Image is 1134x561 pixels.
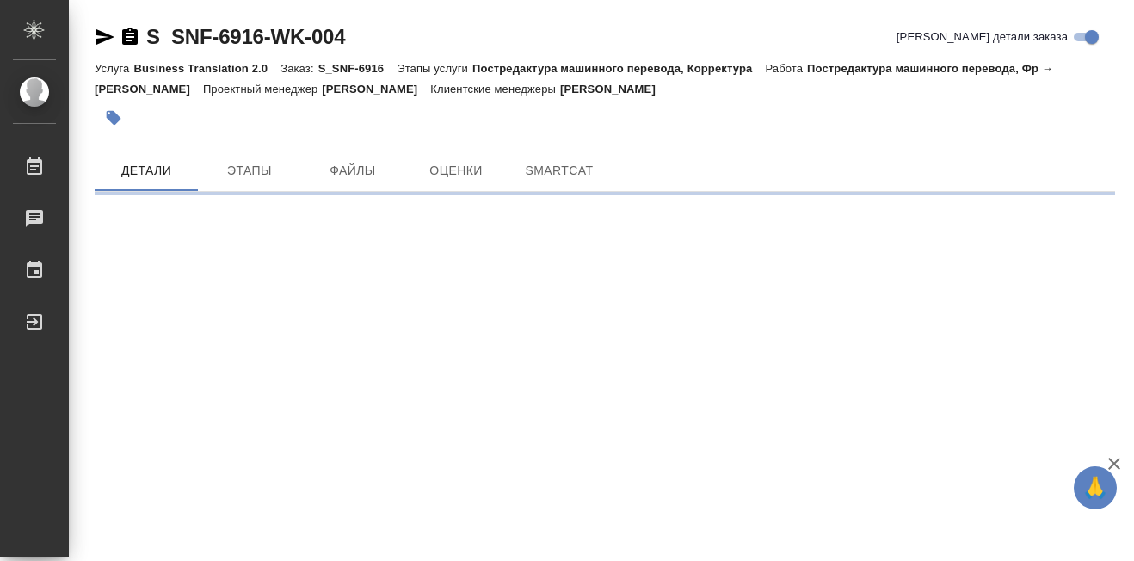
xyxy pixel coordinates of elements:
[472,62,765,75] p: Постредактура машинного перевода, Корректура
[897,28,1068,46] span: [PERSON_NAME] детали заказа
[415,160,497,182] span: Оценки
[1074,466,1117,509] button: 🙏
[397,62,472,75] p: Этапы услуги
[133,62,280,75] p: Business Translation 2.0
[765,62,807,75] p: Работа
[203,83,322,96] p: Проектный менеджер
[518,160,601,182] span: SmartCat
[120,27,140,47] button: Скопировать ссылку
[146,25,345,48] a: S_SNF-6916-WK-004
[95,99,133,137] button: Добавить тэг
[105,160,188,182] span: Детали
[311,160,394,182] span: Файлы
[322,83,430,96] p: [PERSON_NAME]
[430,83,560,96] p: Клиентские менеджеры
[280,62,317,75] p: Заказ:
[318,62,398,75] p: S_SNF-6916
[560,83,669,96] p: [PERSON_NAME]
[208,160,291,182] span: Этапы
[1081,470,1110,506] span: 🙏
[95,27,115,47] button: Скопировать ссылку для ЯМессенджера
[95,62,133,75] p: Услуга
